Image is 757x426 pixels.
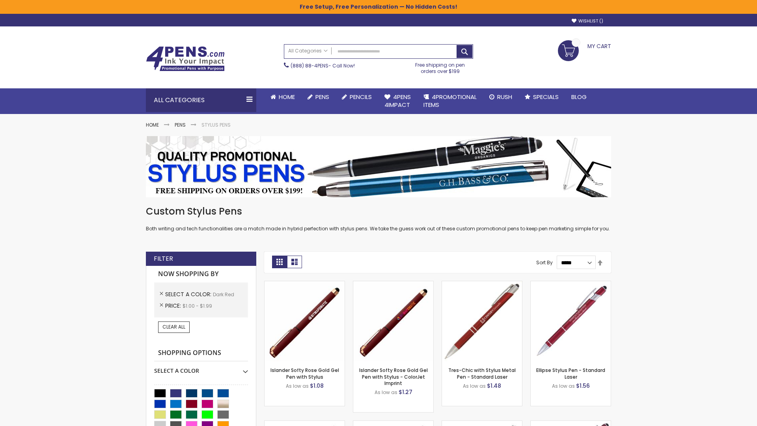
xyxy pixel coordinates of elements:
[531,281,611,361] img: Ellipse Stylus Pen - Standard Laser-Dark Red
[407,59,474,75] div: Free shipping on pen orders over $199
[571,93,587,101] span: Blog
[162,323,185,330] span: Clear All
[417,88,483,114] a: 4PROMOTIONALITEMS
[286,383,309,389] span: As low as
[536,259,553,266] label: Sort By
[315,93,329,101] span: Pens
[531,281,611,288] a: Ellipse Stylus Pen - Standard Laser-Dark Red
[565,88,593,106] a: Blog
[576,382,590,390] span: $1.56
[336,88,378,106] a: Pencils
[279,93,295,101] span: Home
[291,62,355,69] span: - Call Now!
[165,302,183,310] span: Price
[201,121,231,128] strong: Stylus Pens
[423,93,477,109] span: 4PROMOTIONAL ITEMS
[158,321,190,333] a: Clear All
[146,205,611,232] div: Both writing and tech functionalities are a match made in hybrid perfection with stylus pens. We ...
[288,48,328,54] span: All Categories
[350,93,372,101] span: Pencils
[165,290,213,298] span: Select A Color
[146,205,611,218] h1: Custom Stylus Pens
[572,18,603,24] a: Wishlist
[463,383,486,389] span: As low as
[265,281,345,361] img: Islander Softy Rose Gold Gel Pen with Stylus-Dark Red
[533,93,559,101] span: Specials
[497,93,512,101] span: Rush
[536,367,605,380] a: Ellipse Stylus Pen - Standard Laser
[310,382,324,390] span: $1.08
[487,382,501,390] span: $1.48
[291,62,328,69] a: (888) 88-4PENS
[265,281,345,288] a: Islander Softy Rose Gold Gel Pen with Stylus-Dark Red
[448,367,516,380] a: Tres-Chic with Stylus Metal Pen - Standard Laser
[146,136,611,197] img: Stylus Pens
[175,121,186,128] a: Pens
[146,46,225,71] img: 4Pens Custom Pens and Promotional Products
[399,388,412,396] span: $1.27
[270,367,339,380] a: Islander Softy Rose Gold Gel Pen with Stylus
[518,88,565,106] a: Specials
[272,256,287,268] strong: Grid
[154,266,248,282] strong: Now Shopping by
[353,281,433,361] img: Islander Softy Rose Gold Gel Pen with Stylus - ColorJet Imprint-Dark Red
[183,303,212,309] span: $1.00 - $1.99
[353,281,433,288] a: Islander Softy Rose Gold Gel Pen with Stylus - ColorJet Imprint-Dark Red
[264,88,301,106] a: Home
[442,281,522,288] a: Tres-Chic with Stylus Metal Pen - Standard Laser-Dark Red
[442,281,522,361] img: Tres-Chic with Stylus Metal Pen - Standard Laser-Dark Red
[284,45,332,58] a: All Categories
[384,93,411,109] span: 4Pens 4impact
[154,254,173,263] strong: Filter
[146,88,256,112] div: All Categories
[154,361,248,375] div: Select A Color
[154,345,248,362] strong: Shopping Options
[213,291,234,298] span: Dark Red
[483,88,518,106] a: Rush
[301,88,336,106] a: Pens
[552,383,575,389] span: As low as
[375,389,397,396] span: As low as
[378,88,417,114] a: 4Pens4impact
[146,121,159,128] a: Home
[359,367,428,386] a: Islander Softy Rose Gold Gel Pen with Stylus - ColorJet Imprint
